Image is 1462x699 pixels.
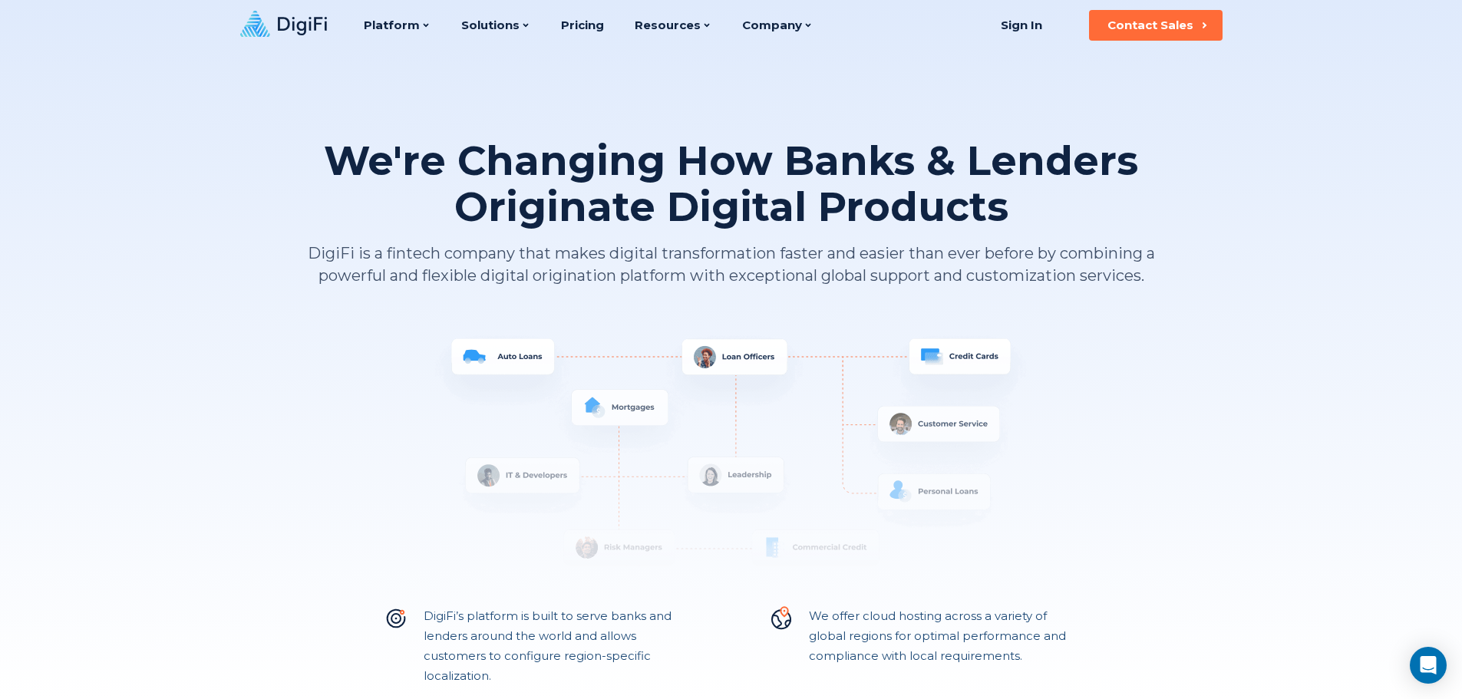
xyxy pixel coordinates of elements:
[305,333,1157,594] img: System Overview
[305,138,1157,230] h1: We're Changing How Banks & Lenders Originate Digital Products
[982,10,1061,41] a: Sign In
[424,606,694,686] p: DigiFi’s platform is built to serve banks and lenders around the world and allows customers to co...
[1410,647,1447,684] div: Open Intercom Messenger
[305,242,1157,287] p: DigiFi is a fintech company that makes digital transformation faster and easier than ever before ...
[1089,10,1223,41] button: Contact Sales
[1107,18,1193,33] div: Contact Sales
[809,606,1079,686] p: We offer cloud hosting across a variety of global regions for optimal performance and compliance ...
